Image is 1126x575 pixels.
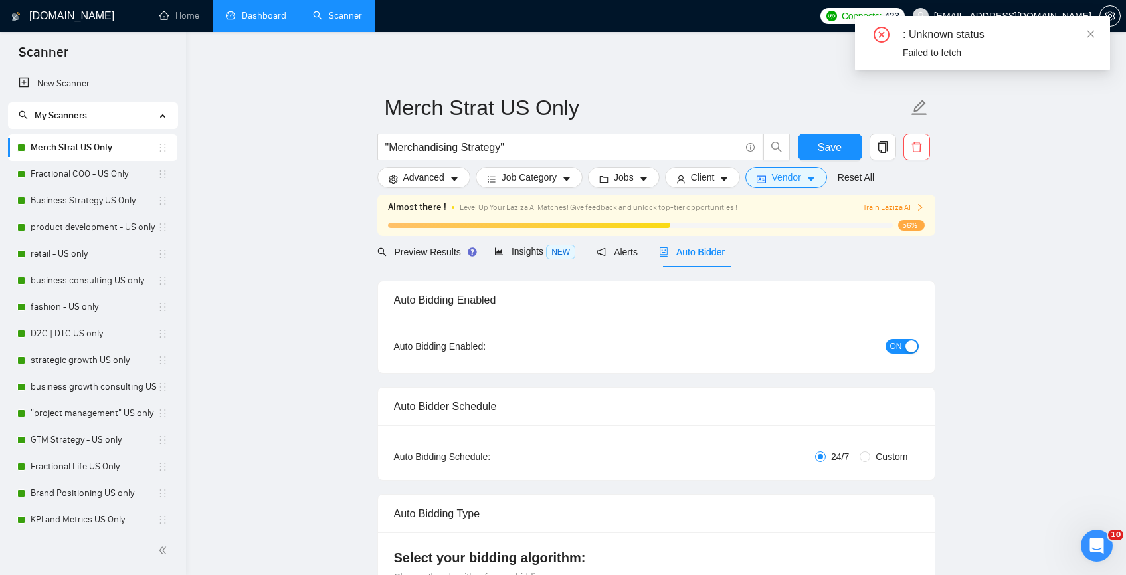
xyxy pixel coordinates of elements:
[763,134,790,160] button: search
[31,427,157,453] a: GTM Strategy - US only
[884,9,899,23] span: 423
[904,141,929,153] span: delete
[31,161,157,187] a: Fractional COO - US Only
[8,187,177,214] li: Business Strategy US Only
[157,355,168,366] span: holder
[502,170,557,185] span: Job Category
[157,195,168,206] span: holder
[8,214,177,241] li: product development - US only
[31,241,157,267] a: retail - US only
[11,6,21,27] img: logo
[385,91,908,124] input: Scanner name...
[377,167,470,188] button: settingAdvancedcaret-down
[916,11,925,21] span: user
[8,453,177,480] li: Fractional Life US Only
[826,11,837,21] img: upwork-logo.png
[842,9,882,23] span: Connects:
[157,515,168,525] span: holder
[745,167,826,188] button: idcardVendorcaret-down
[639,174,648,184] span: caret-down
[8,507,177,533] li: KPI and Metrics US Only
[157,275,168,286] span: holder
[157,461,168,472] span: holder
[394,449,569,464] div: Auto Bidding Schedule:
[771,170,800,185] span: Vendor
[226,10,286,21] a: dashboardDashboard
[838,170,874,185] a: Reset All
[19,70,167,97] a: New Scanner
[1108,530,1123,540] span: 10
[159,10,199,21] a: homeHome
[385,139,740,156] input: Search Freelance Jobs...
[476,167,583,188] button: barsJob Categorycaret-down
[31,347,157,374] a: strategic growth US only
[494,247,504,256] span: area-chart
[157,488,168,499] span: holder
[394,548,919,567] h4: Select your bidding algorithm:
[659,247,725,257] span: Auto Bidder
[870,134,896,160] button: copy
[460,203,737,212] span: Level Up Your Laziza AI Matches! Give feedback and unlock top-tier opportunities !
[676,174,686,184] span: user
[746,143,755,152] span: info-circle
[863,201,924,214] span: Train Laziza AI
[898,220,925,231] span: 56%
[8,320,177,347] li: D2C | DTC US only
[31,507,157,533] a: KPI and Metrics US Only
[1100,11,1120,21] span: setting
[31,267,157,294] a: business consulting US only
[798,134,862,160] button: Save
[157,328,168,339] span: holder
[8,267,177,294] li: business consulting US only
[377,247,473,257] span: Preview Results
[870,141,895,153] span: copy
[8,480,177,507] li: Brand Positioning US only
[916,203,924,211] span: right
[8,241,177,267] li: retail - US only
[8,294,177,320] li: fashion - US only
[157,435,168,445] span: holder
[31,374,157,400] a: business growth consulting US only
[8,374,177,400] li: business growth consulting US only
[1099,5,1121,27] button: setting
[8,43,79,70] span: Scanner
[588,167,660,188] button: folderJobscaret-down
[890,339,902,354] span: ON
[8,134,177,161] li: Merch Strat US Only
[911,99,928,116] span: edit
[487,174,496,184] span: bars
[874,27,890,43] span: close-circle
[764,141,789,153] span: search
[8,347,177,374] li: strategic growth US only
[389,174,398,184] span: setting
[35,110,87,121] span: My Scanners
[1099,11,1121,21] a: setting
[818,139,842,156] span: Save
[31,453,157,480] a: Fractional Life US Only
[31,480,157,507] a: Brand Positioning US only
[157,222,168,233] span: holder
[1081,530,1113,562] iframe: Intercom live chat
[903,134,930,160] button: delete
[388,200,446,215] span: Almost there !
[158,544,171,557] span: double-left
[562,174,571,184] span: caret-down
[19,110,87,121] span: My Scanners
[394,388,919,425] div: Auto Bidder Schedule
[394,281,919,319] div: Auto Bidding Enabled
[1086,29,1095,39] span: close
[31,134,157,161] a: Merch Strat US Only
[614,170,634,185] span: Jobs
[757,174,766,184] span: idcard
[806,174,816,184] span: caret-down
[157,302,168,312] span: holder
[377,247,387,257] span: search
[31,187,157,214] a: Business Strategy US Only
[157,169,168,179] span: holder
[494,246,575,257] span: Insights
[903,27,1094,43] div: : Unknown status
[8,427,177,453] li: GTM Strategy - US only
[450,174,459,184] span: caret-down
[597,247,638,257] span: Alerts
[157,249,168,259] span: holder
